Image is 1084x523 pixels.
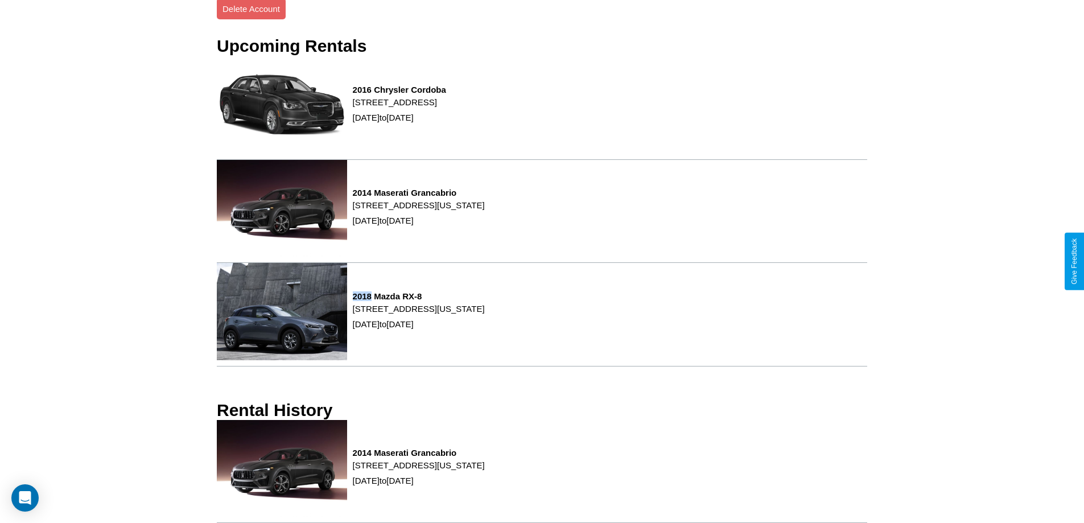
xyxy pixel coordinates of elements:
[353,197,485,213] p: [STREET_ADDRESS][US_STATE]
[217,160,347,257] img: rental
[353,301,485,316] p: [STREET_ADDRESS][US_STATE]
[353,110,446,125] p: [DATE] to [DATE]
[353,94,446,110] p: [STREET_ADDRESS]
[353,473,485,488] p: [DATE] to [DATE]
[353,85,446,94] h3: 2016 Chrysler Cordoba
[217,36,366,56] h3: Upcoming Rentals
[353,316,485,332] p: [DATE] to [DATE]
[353,213,485,228] p: [DATE] to [DATE]
[217,401,332,420] h3: Rental History
[217,56,347,153] img: rental
[353,448,485,458] h3: 2014 Maserati Grancabrio
[11,484,39,512] div: Open Intercom Messenger
[1070,238,1078,285] div: Give Feedback
[353,188,485,197] h3: 2014 Maserati Grancabrio
[217,263,347,360] img: rental
[353,458,485,473] p: [STREET_ADDRESS][US_STATE]
[353,291,485,301] h3: 2018 Mazda RX-8
[217,420,347,517] img: rental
